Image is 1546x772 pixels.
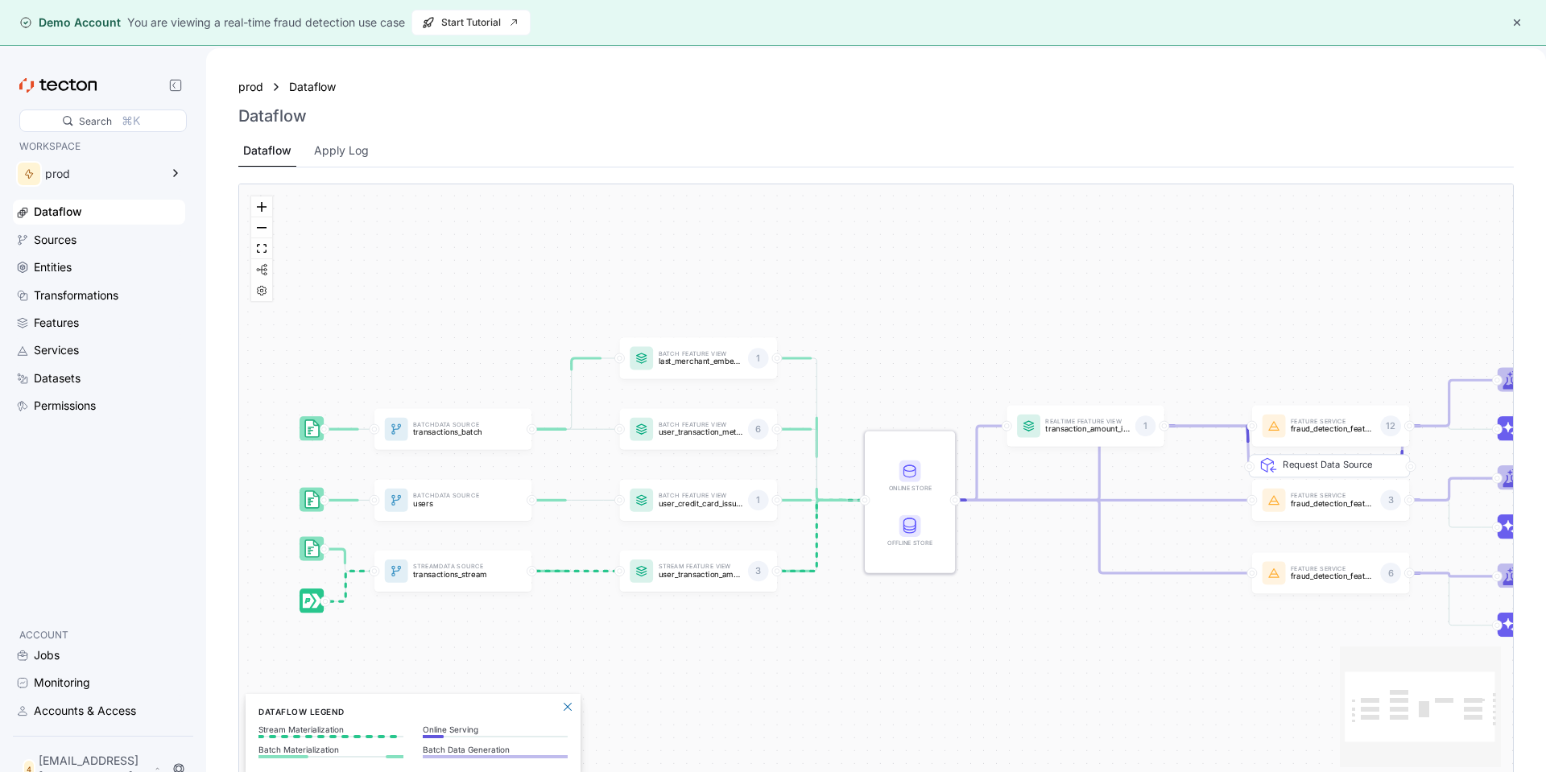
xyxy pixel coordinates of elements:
[251,196,272,217] button: zoom in
[659,493,743,499] p: Batch Feature View
[619,551,777,592] a: Stream Feature Viewuser_transaction_amount_totals3
[1404,573,1494,625] g: Edge from featureService:fraud_detection_feature_service to Inference_featureService:fraud_detect...
[1007,406,1164,447] a: Realtime Feature Viewtransaction_amount_is_higher_than_average1
[423,745,568,754] p: Batch Data Generation
[1404,573,1494,576] g: Edge from featureService:fraud_detection_feature_service to Trainer_featureService:fraud_detectio...
[619,409,777,450] a: Batch Feature Viewuser_transaction_metrics6
[238,78,263,96] a: prod
[1252,480,1410,521] a: Feature Servicefraud_detection_feature_service_streaming3
[374,551,532,592] a: StreamData Sourcetransactions_stream
[413,570,498,579] p: transactions_stream
[34,287,118,304] div: Transformations
[13,671,185,695] a: Monitoring
[659,564,743,570] p: Stream Feature View
[423,725,568,734] p: Online Serving
[13,255,185,279] a: Entities
[413,423,498,428] p: Batch Data Source
[34,702,136,720] div: Accounts & Access
[13,643,185,667] a: Jobs
[748,490,769,511] div: 1
[238,106,307,126] h3: Dataflow
[374,480,532,521] a: BatchData Sourceusers
[34,341,79,359] div: Services
[1268,413,1429,436] div: Request Data Source
[122,112,140,130] div: ⌘K
[884,515,936,548] div: Offline Store
[558,697,577,716] button: Close Legend Panel
[79,114,112,129] div: Search
[34,203,82,221] div: Dataflow
[772,430,862,501] g: Edge from featureView:user_transaction_metrics to STORE
[13,311,185,335] a: Features
[251,217,272,238] button: zoom out
[1283,458,1399,559] div: Request Data Source
[13,200,185,224] a: Dataflow
[13,699,185,723] a: Accounts & Access
[950,501,1249,574] g: Edge from STORE to featureService:fraud_detection_feature_service
[34,674,90,691] div: Monitoring
[619,480,777,521] a: Batch Feature Viewuser_credit_card_issuer1
[34,369,81,387] div: Datasets
[320,572,371,602] g: Edge from dataSource:transactions_stream_stream_source to dataSource:transactions_stream
[1252,406,1410,447] a: Feature Servicefraud_detection_feature_service:v212
[243,142,291,159] div: Dataflow
[45,168,159,180] div: prod
[619,338,777,379] a: Batch Feature Viewlast_merchant_embedding1
[1380,563,1401,584] div: 6
[34,231,76,249] div: Sources
[659,499,743,508] p: user_credit_card_issuer
[258,745,403,754] p: Batch Materialization
[19,138,179,155] p: WORKSPACE
[251,196,272,301] div: React Flow controls
[884,539,936,548] div: Offline Store
[659,428,743,437] p: user_transaction_metrics
[950,427,1249,501] g: Edge from STORE to featureService:fraud_detection_feature_service:v2
[314,142,369,159] div: Apply Log
[748,561,769,582] div: 3
[413,493,498,499] p: Batch Data Source
[13,228,185,252] a: Sources
[659,352,743,357] p: Batch Feature View
[1291,572,1375,580] p: fraud_detection_feature_service
[1252,553,1410,594] a: Feature Servicefraud_detection_feature_service6
[1404,427,1494,430] g: Edge from featureService:fraud_detection_feature_service:v2 to Inference_featureService:fraud_det...
[19,14,121,31] div: Demo Account
[1247,427,1249,467] g: Edge from REQ_featureService:fraud_detection_feature_service:v2 to featureService:fraud_detection...
[13,338,185,362] a: Services
[413,428,498,437] p: transactions_batch
[772,358,862,500] g: Edge from featureView:last_merchant_embedding to STORE
[34,314,79,332] div: Features
[527,358,616,429] g: Edge from dataSource:transactions_batch to featureView:last_merchant_embedding
[748,419,769,440] div: 6
[13,283,185,308] a: Transformations
[884,460,936,493] div: Online Store
[258,705,568,718] h6: Dataflow Legend
[659,570,743,579] p: user_transaction_amount_totals
[772,501,862,572] g: Edge from featureView:user_transaction_amount_totals to STORE
[13,394,185,418] a: Permissions
[34,397,96,415] div: Permissions
[289,78,345,96] div: Dataflow
[659,357,743,366] p: last_merchant_embedding
[19,109,187,132] div: Search⌘K
[884,484,936,493] div: Online Store
[413,499,498,508] p: users
[258,725,403,734] p: Stream Materialization
[411,10,531,35] a: Start Tutorial
[251,238,272,259] button: fit view
[1045,425,1130,434] p: transaction_amount_is_higher_than_average
[950,427,1004,501] g: Edge from STORE to featureView:transaction_amount_is_higher_than_average
[1045,419,1130,425] p: Realtime Feature View
[319,550,371,572] g: Edge from dataSource:transactions_stream_batch_source to dataSource:transactions_stream
[413,564,498,570] p: Stream Data Source
[374,409,532,450] a: BatchData Sourcetransactions_batch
